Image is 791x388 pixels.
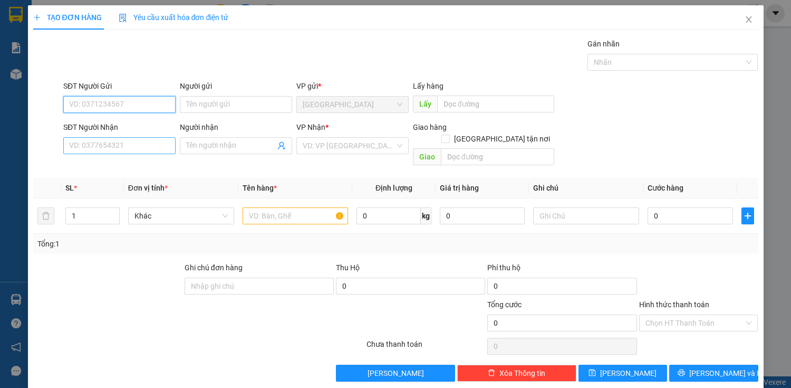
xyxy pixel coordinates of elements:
span: Tên hàng [243,184,277,192]
span: Tổng cước [487,300,522,309]
button: delete [37,207,54,224]
span: Giao hàng [413,123,447,131]
span: Lấy hàng [413,82,443,90]
div: Phí thu hộ [487,262,636,278]
div: Tổng: 1 [37,238,306,250]
button: printer[PERSON_NAME] và In [669,365,758,382]
span: save [589,369,596,377]
button: plus [741,207,754,224]
input: VD: Bàn, Ghế [243,207,349,224]
button: Close [734,5,764,35]
span: Yêu cầu xuất hóa đơn điện tử [119,13,229,22]
input: Dọc đường [441,148,554,165]
div: SĐT Người Gửi [63,80,176,92]
span: Cước hàng [648,184,683,192]
div: VP gửi [296,80,409,92]
span: close [745,15,753,24]
span: Sài Gòn [303,97,402,112]
span: TẠO ĐƠN HÀNG [33,13,102,22]
span: VP Nhận [296,123,325,131]
span: Đơn vị tính [128,184,168,192]
img: icon [119,14,127,22]
input: Ghi chú đơn hàng [185,278,334,295]
span: delete [488,369,495,377]
span: SL [65,184,74,192]
span: [PERSON_NAME] [368,367,424,379]
span: Thu Hộ [336,263,360,272]
th: Ghi chú [529,178,643,198]
span: printer [678,369,685,377]
span: user-add [277,141,286,150]
input: 0 [440,207,525,224]
input: Ghi Chú [533,207,639,224]
label: Gán nhãn [587,40,620,48]
span: kg [421,207,431,224]
div: Chưa thanh toán [365,338,487,357]
span: Giao [413,148,441,165]
input: Dọc đường [437,96,554,112]
span: Lấy [413,96,437,112]
label: Ghi chú đơn hàng [185,263,243,272]
div: Người gửi [180,80,292,92]
span: [PERSON_NAME] [600,367,657,379]
span: Xóa Thông tin [499,367,545,379]
label: Hình thức thanh toán [639,300,709,309]
span: Khác [134,208,228,224]
span: [PERSON_NAME] và In [689,367,763,379]
button: [PERSON_NAME] [336,365,455,382]
span: plus [742,212,754,220]
div: Người nhận [180,121,292,133]
span: Giá trị hàng [440,184,479,192]
button: deleteXóa Thông tin [457,365,576,382]
span: plus [33,14,41,21]
span: [GEOGRAPHIC_DATA] tận nơi [450,133,554,145]
div: SĐT Người Nhận [63,121,176,133]
span: Định lượng [375,184,412,192]
button: save[PERSON_NAME] [578,365,667,382]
